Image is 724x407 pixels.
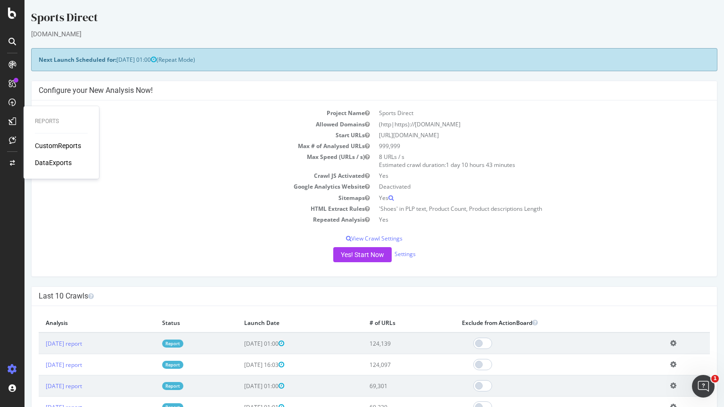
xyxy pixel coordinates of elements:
[350,141,685,151] td: 999,999
[14,181,350,192] td: Google Analytics Website
[14,141,350,151] td: Max # of Analysed URLs
[7,29,693,39] div: [DOMAIN_NAME]
[21,382,58,390] a: [DATE] report
[138,340,159,348] a: Report
[14,56,92,64] strong: Next Launch Scheduled for:
[350,170,685,181] td: Yes
[220,361,260,369] span: [DATE] 16:03
[350,214,685,225] td: Yes
[350,119,685,130] td: (http|https)://[DOMAIN_NAME]
[711,375,719,382] span: 1
[7,9,693,29] div: Sports Direct
[338,313,430,332] th: # of URLs
[350,108,685,118] td: Sports Direct
[220,340,260,348] span: [DATE] 01:00
[92,56,132,64] span: [DATE] 01:00
[338,375,430,397] td: 69,301
[138,361,159,369] a: Report
[350,181,685,192] td: Deactivated
[14,130,350,141] td: Start URLs
[14,234,685,242] p: View Crawl Settings
[14,170,350,181] td: Crawl JS Activated
[370,250,391,258] a: Settings
[350,203,685,214] td: 'Shoes' in PLP text, Product Count, Product descriptions Length
[35,117,88,125] div: Reports
[14,291,685,301] h4: Last 10 Crawls
[350,192,685,203] td: Yes
[430,313,639,332] th: Exclude from ActionBoard
[14,192,350,203] td: Sitemaps
[309,247,367,262] button: Yes! Start Now
[7,48,693,71] div: (Repeat Mode)
[14,151,350,170] td: Max Speed (URLs / s)
[14,86,685,95] h4: Configure your New Analysis Now!
[14,313,131,332] th: Analysis
[21,340,58,348] a: [DATE] report
[35,141,81,150] a: CustomReports
[338,354,430,375] td: 124,097
[21,361,58,369] a: [DATE] report
[338,332,430,354] td: 124,139
[213,313,338,332] th: Launch Date
[14,108,350,118] td: Project Name
[138,382,159,390] a: Report
[35,158,72,167] a: DataExports
[220,382,260,390] span: [DATE] 01:00
[14,214,350,225] td: Repeated Analysis
[421,161,491,169] span: 1 day 10 hours 43 minutes
[14,203,350,214] td: HTML Extract Rules
[350,130,685,141] td: [URL][DOMAIN_NAME]
[14,119,350,130] td: Allowed Domains
[692,375,715,398] iframe: Intercom live chat
[131,313,212,332] th: Status
[350,151,685,170] td: 8 URLs / s Estimated crawl duration:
